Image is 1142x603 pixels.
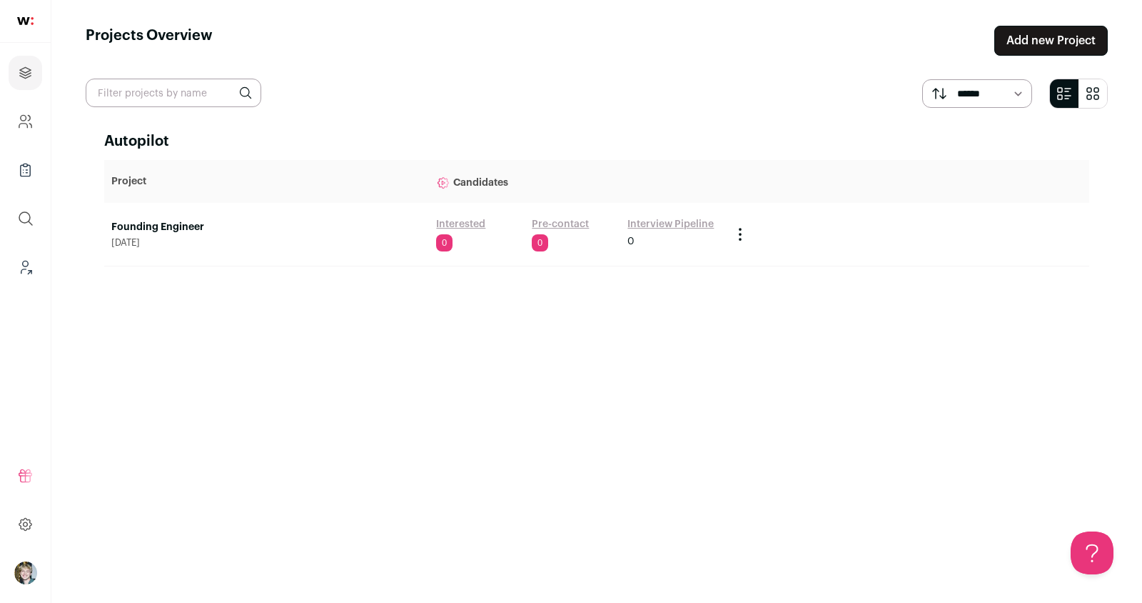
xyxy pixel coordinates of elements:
button: Project Actions [732,226,749,243]
input: Filter projects by name [86,79,261,107]
p: Project [111,174,422,189]
span: 0 [627,234,635,249]
a: Interested [436,217,485,231]
span: 0 [532,234,548,251]
h2: Autopilot [104,131,1089,151]
a: Interview Pipeline [627,217,714,231]
h1: Projects Overview [86,26,213,56]
a: Pre-contact [532,217,589,231]
button: Open dropdown [14,562,37,584]
img: wellfound-shorthand-0d5821cbd27db2630d0214b213865d53afaa358527fdda9d0ea32b1df1b89c2c.svg [17,17,34,25]
a: Company and ATS Settings [9,104,42,139]
a: Projects [9,56,42,90]
img: 6494470-medium_jpg [14,562,37,584]
a: Founding Engineer [111,220,422,234]
span: [DATE] [111,237,422,249]
a: Company Lists [9,153,42,187]
iframe: Toggle Customer Support [1071,532,1113,574]
p: Candidates [436,167,717,196]
a: Leads (Backoffice) [9,250,42,284]
span: 0 [436,234,453,251]
a: Add new Project [994,26,1108,56]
